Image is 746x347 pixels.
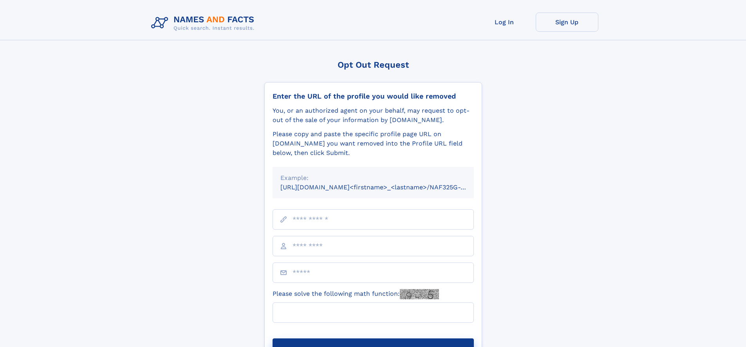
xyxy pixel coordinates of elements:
[273,92,474,101] div: Enter the URL of the profile you would like removed
[280,183,489,191] small: [URL][DOMAIN_NAME]<firstname>_<lastname>/NAF325G-xxxxxxxx
[264,60,482,70] div: Opt Out Request
[273,289,439,299] label: Please solve the following math function:
[148,13,261,34] img: Logo Names and Facts
[273,106,474,125] div: You, or an authorized agent on your behalf, may request to opt-out of the sale of your informatio...
[473,13,536,32] a: Log In
[536,13,598,32] a: Sign Up
[280,173,466,183] div: Example:
[273,129,474,158] div: Please copy and paste the specific profile page URL on [DOMAIN_NAME] you want removed into the Pr...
